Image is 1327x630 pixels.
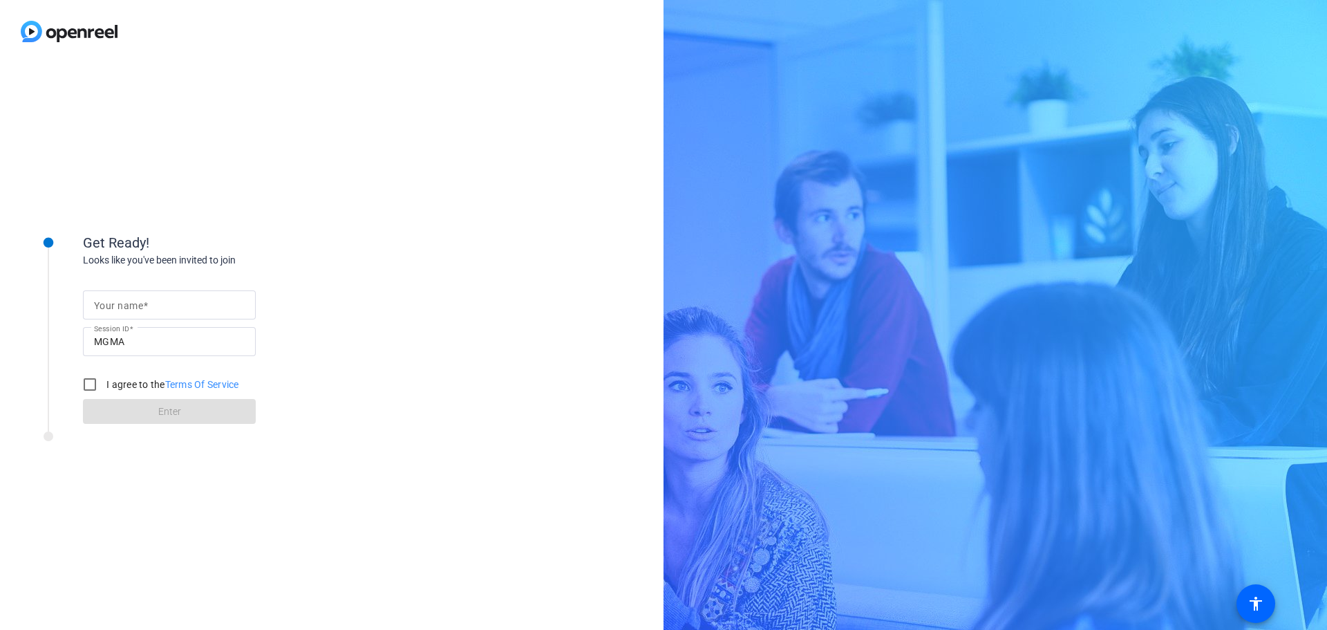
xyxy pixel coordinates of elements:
[104,378,239,391] label: I agree to the
[165,379,239,390] a: Terms Of Service
[94,300,143,311] mat-label: Your name
[1248,595,1264,612] mat-icon: accessibility
[94,324,129,333] mat-label: Session ID
[83,232,359,253] div: Get Ready!
[83,253,359,268] div: Looks like you've been invited to join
